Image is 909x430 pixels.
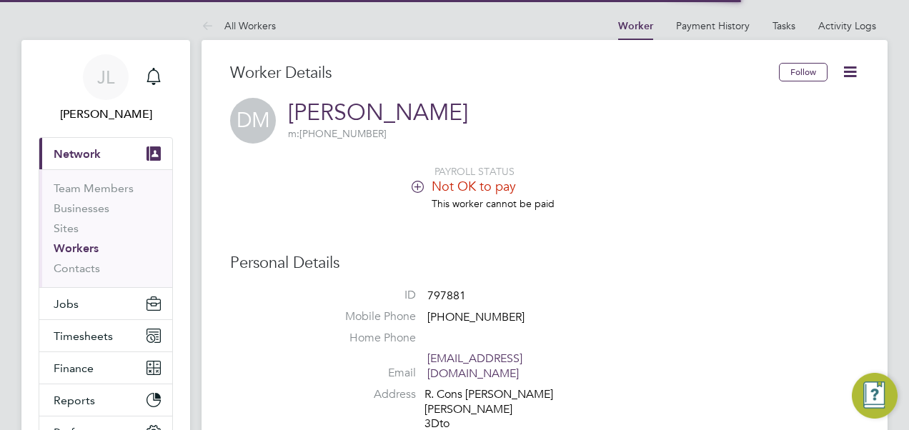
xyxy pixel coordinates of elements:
label: ID [316,288,416,303]
label: Home Phone [316,331,416,346]
span: Not OK to pay [432,178,516,194]
span: DM [230,98,276,144]
a: Contacts [54,261,100,275]
span: JL [97,68,114,86]
div: Network [39,169,172,287]
button: Timesheets [39,320,172,351]
button: Engage Resource Center [852,373,898,419]
span: [PHONE_NUMBER] [288,127,387,140]
button: Finance [39,352,172,384]
a: Payment History [676,19,750,32]
span: [PHONE_NUMBER] [427,310,525,324]
a: [PERSON_NAME] [288,99,468,126]
span: Reports [54,394,95,407]
label: Email [316,366,416,381]
button: Follow [779,63,828,81]
h3: Personal Details [230,253,859,274]
a: Activity Logs [818,19,876,32]
span: Timesheets [54,329,113,343]
span: Juan Londono [39,106,173,123]
a: JL[PERSON_NAME] [39,54,173,123]
a: [EMAIL_ADDRESS][DOMAIN_NAME] [427,351,522,381]
button: Jobs [39,288,172,319]
a: Workers [54,241,99,255]
h3: Worker Details [230,63,779,84]
a: Team Members [54,181,134,195]
span: PAYROLL STATUS [434,165,515,178]
span: m: [288,127,299,140]
button: Reports [39,384,172,416]
a: Sites [54,221,79,235]
button: Network [39,138,172,169]
span: Jobs [54,297,79,311]
label: Mobile Phone [316,309,416,324]
span: Network [54,147,101,161]
span: Finance [54,361,94,375]
a: Businesses [54,201,109,215]
label: Address [316,387,416,402]
a: Worker [618,20,653,32]
span: 797881 [427,289,466,303]
a: Tasks [773,19,795,32]
span: This worker cannot be paid [432,197,555,210]
a: All Workers [202,19,276,32]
